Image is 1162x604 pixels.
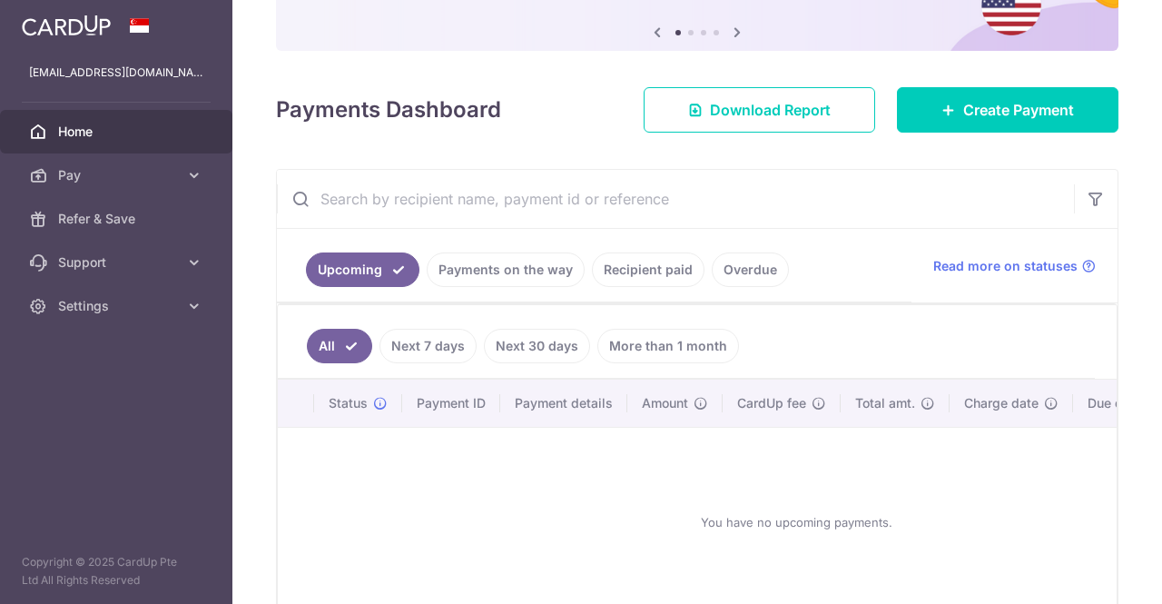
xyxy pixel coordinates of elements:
[644,87,875,133] a: Download Report
[427,252,585,287] a: Payments on the way
[964,394,1039,412] span: Charge date
[597,329,739,363] a: More than 1 month
[933,257,1096,275] a: Read more on statuses
[710,99,831,121] span: Download Report
[963,99,1074,121] span: Create Payment
[642,394,688,412] span: Amount
[1088,394,1142,412] span: Due date
[277,170,1074,228] input: Search by recipient name, payment id or reference
[484,329,590,363] a: Next 30 days
[379,329,477,363] a: Next 7 days
[307,329,372,363] a: All
[500,380,627,427] th: Payment details
[712,252,789,287] a: Overdue
[306,252,419,287] a: Upcoming
[41,13,78,29] span: Help
[58,166,178,184] span: Pay
[22,15,111,36] img: CardUp
[737,394,806,412] span: CardUp fee
[855,394,915,412] span: Total amt.
[58,297,178,315] span: Settings
[933,257,1078,275] span: Read more on statuses
[58,123,178,141] span: Home
[897,87,1118,133] a: Create Payment
[29,64,203,82] p: [EMAIL_ADDRESS][DOMAIN_NAME]
[592,252,704,287] a: Recipient paid
[402,380,500,427] th: Payment ID
[58,210,178,228] span: Refer & Save
[329,394,368,412] span: Status
[58,253,178,272] span: Support
[276,94,501,126] h4: Payments Dashboard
